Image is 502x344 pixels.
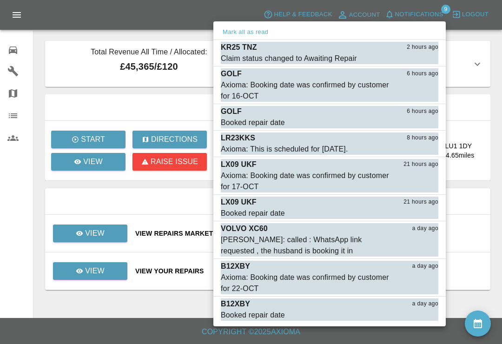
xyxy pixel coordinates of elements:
p: LX09 UKF [221,197,257,208]
span: 21 hours ago [403,160,438,169]
span: 6 hours ago [407,107,438,116]
button: Mark all as read [221,27,270,38]
p: B12XBY [221,261,250,272]
p: VOLVO XC60 [221,223,268,234]
div: Booked repair date [221,208,285,219]
p: GOLF [221,68,242,79]
div: Axioma: Booking date was confirmed by customer for 22-OCT [221,272,392,294]
span: 2 hours ago [407,43,438,52]
p: GOLF [221,106,242,117]
span: 21 hours ago [403,198,438,207]
div: Claim status changed to Awaiting Repair [221,53,357,64]
div: Booked repair date [221,310,285,321]
div: Axioma: Booking date was confirmed by customer for 17-OCT [221,170,392,192]
p: LR23KKS [221,132,255,144]
p: B12XBY [221,298,250,310]
div: [PERSON_NAME]: called : WhatsApp link requested , the husband is booking it in [221,234,392,257]
div: Axioma: Booking date was confirmed by customer for 16-OCT [221,79,392,102]
div: Axioma: This is scheduled for [DATE]. [221,144,348,155]
span: 8 hours ago [407,133,438,143]
div: Booked repair date [221,117,285,128]
p: LX09 UKF [221,159,257,170]
span: 6 hours ago [407,69,438,79]
span: a day ago [412,299,438,309]
span: a day ago [412,262,438,271]
span: a day ago [412,224,438,233]
p: KR25 TNZ [221,42,257,53]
